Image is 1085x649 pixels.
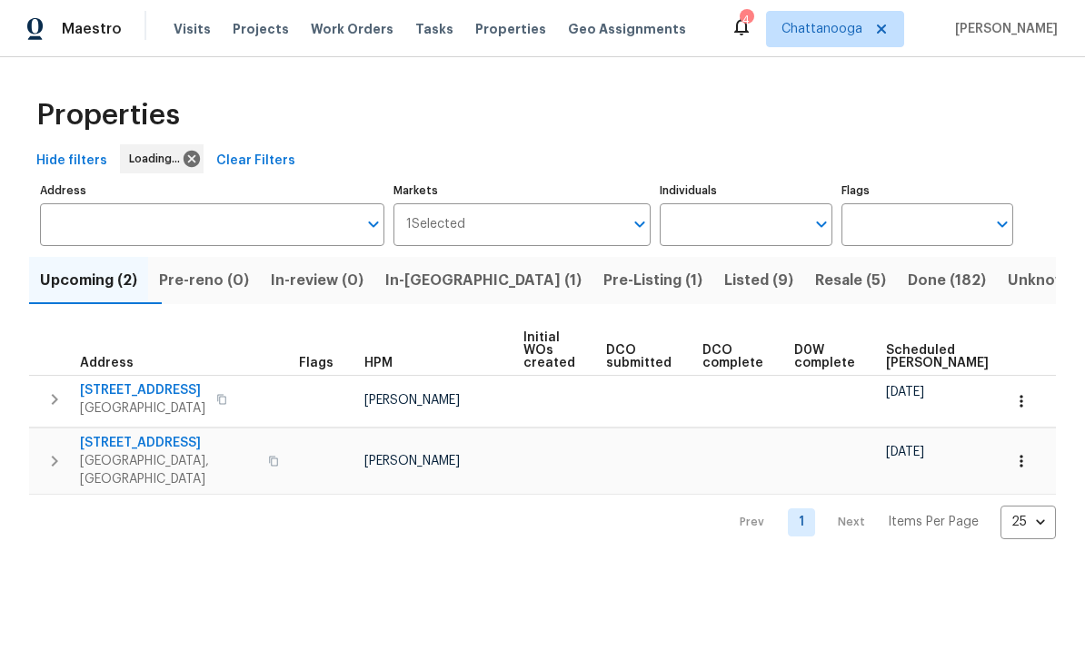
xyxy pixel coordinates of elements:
span: Initial WOs created [523,331,575,369]
button: Open [627,211,652,237]
span: In-review (0) [271,268,363,293]
span: [STREET_ADDRESS] [80,434,257,452]
span: In-[GEOGRAPHIC_DATA] (1) [385,268,582,293]
span: Work Orders [311,20,393,38]
button: Open [809,211,834,237]
span: Maestro [62,20,122,38]
span: DCO submitted [606,344,672,369]
span: Listed (9) [724,268,793,293]
span: Chattanooga [781,20,862,38]
span: Done (182) [908,268,986,293]
button: Open [990,211,1015,237]
label: Markets [393,185,652,196]
span: Pre-reno (0) [159,268,249,293]
button: Open [361,211,386,237]
span: Projects [233,20,289,38]
div: 4 [740,11,752,29]
label: Individuals [660,185,831,196]
span: [PERSON_NAME] [364,394,460,407]
span: DCO complete [702,344,763,369]
span: Geo Assignments [568,20,686,38]
span: Tasks [415,23,453,35]
span: HPM [364,357,393,369]
span: Loading... [129,150,187,168]
span: Pre-Listing (1) [603,268,702,293]
div: Loading... [120,144,204,173]
a: Goto page 1 [788,508,815,536]
span: Resale (5) [815,268,886,293]
span: [PERSON_NAME] [364,455,460,467]
div: 25 [1000,498,1056,546]
span: Properties [475,20,546,38]
nav: Pagination Navigation [722,506,1056,539]
p: Items Per Page [888,513,979,531]
span: Address [80,357,134,369]
span: [DATE] [886,446,924,458]
span: D0W complete [794,344,855,369]
span: Upcoming (2) [40,268,137,293]
span: Clear Filters [216,150,295,172]
button: Clear Filters [209,144,303,178]
span: Flags [299,357,333,369]
span: 1 Selected [406,217,465,232]
span: Hide filters [36,150,107,172]
span: [PERSON_NAME] [948,20,1058,38]
span: [GEOGRAPHIC_DATA], [GEOGRAPHIC_DATA] [80,452,257,488]
span: [DATE] [886,386,924,398]
label: Flags [841,185,1013,196]
button: Hide filters [29,144,114,178]
span: [GEOGRAPHIC_DATA] [80,399,205,418]
span: [STREET_ADDRESS] [80,381,205,399]
span: Properties [36,106,180,124]
label: Address [40,185,384,196]
span: Scheduled [PERSON_NAME] [886,344,989,369]
span: Visits [174,20,211,38]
